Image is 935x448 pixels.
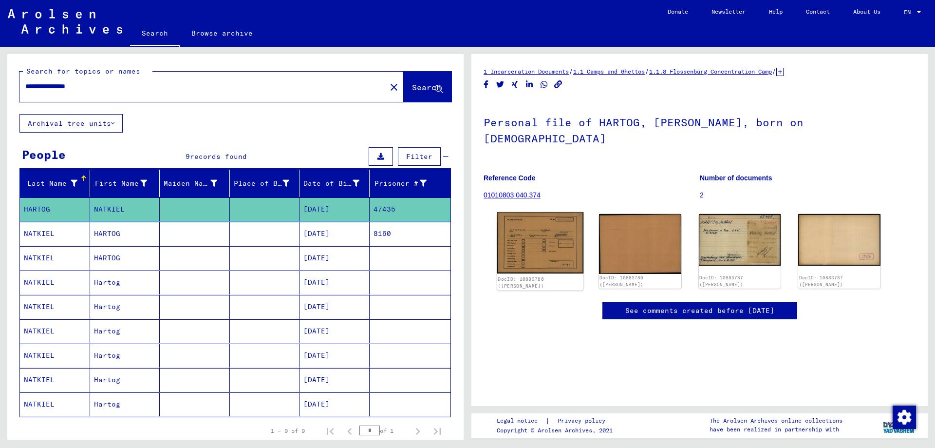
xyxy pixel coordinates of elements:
mat-cell: Hartog [90,344,160,368]
button: Share on Facebook [481,78,491,91]
button: Search [404,72,451,102]
mat-header-cell: Place of Birth [230,170,300,197]
a: 1.1 Camps and Ghettos [573,68,645,75]
mat-cell: NATKIEL [20,295,90,319]
a: Browse archive [180,21,264,45]
img: Arolsen_neg.svg [8,9,122,34]
mat-cell: NATKIEL [20,271,90,294]
a: DocID: 10883786 ([PERSON_NAME]) [599,275,643,287]
img: 002.jpg [798,214,880,266]
mat-header-cell: Maiden Name [160,170,230,197]
mat-cell: HARTOG [90,246,160,270]
mat-cell: NATKIEL [20,344,90,368]
mat-cell: [DATE] [299,295,370,319]
button: Archival tree units [19,114,123,133]
a: 1 Incarceration Documents [484,68,569,75]
button: Share on Twitter [495,78,505,91]
button: Share on Xing [510,78,520,91]
div: Last Name [24,178,77,189]
button: Last page [428,421,447,441]
span: / [569,67,573,76]
mat-cell: Hartog [90,271,160,294]
p: The Arolsen Archives online collections [710,416,842,425]
button: Clear [384,77,404,97]
div: Place of Birth [234,175,302,191]
mat-cell: NATKIEL [90,197,160,221]
a: DocID: 10883786 ([PERSON_NAME]) [498,276,544,289]
div: Prisoner # [374,175,439,191]
button: Share on WhatsApp [539,78,549,91]
span: Filter [406,152,432,161]
p: Copyright © Arolsen Archives, 2021 [497,426,617,435]
mat-cell: [DATE] [299,392,370,416]
button: Next page [408,421,428,441]
mat-cell: Hartog [90,392,160,416]
mat-cell: 8160 [370,222,451,246]
mat-header-cell: Prisoner # [370,170,451,197]
mat-header-cell: Date of Birth [299,170,370,197]
div: Prisoner # [374,178,427,189]
mat-header-cell: Last Name [20,170,90,197]
a: See comments created before [DATE] [625,306,774,316]
a: Privacy policy [550,416,617,426]
p: have been realized in partnership with [710,425,842,434]
mat-cell: [DATE] [299,271,370,294]
h1: Personal file of HARTOG, [PERSON_NAME], born on [DEMOGRAPHIC_DATA] [484,100,916,159]
mat-cell: 47435 [370,197,451,221]
img: 001.jpg [497,212,583,273]
mat-icon: close [388,81,400,93]
a: 01010803 040.374 [484,191,541,199]
div: 1 – 9 of 9 [271,427,305,435]
div: Maiden Name [164,178,217,189]
button: Filter [398,147,441,166]
b: Number of documents [700,174,772,182]
img: 001.jpg [699,214,781,265]
p: 2 [700,190,916,200]
a: DocID: 10883787 ([PERSON_NAME]) [699,275,743,287]
button: Share on LinkedIn [524,78,535,91]
mat-cell: NATKIEL [20,246,90,270]
mat-cell: Hartog [90,295,160,319]
img: Change consent [893,406,916,429]
mat-cell: HARTOG [20,197,90,221]
mat-cell: [DATE] [299,344,370,368]
span: Search [412,82,441,92]
span: 9 [186,152,190,161]
mat-cell: [DATE] [299,246,370,270]
img: yv_logo.png [881,413,917,437]
span: / [772,67,776,76]
mat-cell: Hartog [90,368,160,392]
div: Maiden Name [164,175,229,191]
span: records found [190,152,247,161]
mat-cell: Hartog [90,319,160,343]
img: 002.jpg [599,214,681,273]
mat-cell: NATKIEL [20,222,90,246]
mat-cell: NATKIEL [20,368,90,392]
div: Date of Birth [303,178,359,189]
b: Reference Code [484,174,536,182]
mat-label: Search for topics or names [26,67,140,76]
mat-cell: [DATE] [299,222,370,246]
div: People [22,146,66,163]
a: Legal notice [497,416,545,426]
span: EN [904,9,915,16]
button: Previous page [340,421,359,441]
mat-cell: NATKIEL [20,392,90,416]
button: Copy link [553,78,563,91]
div: of 1 [359,426,408,435]
div: | [497,416,617,426]
a: 1.1.8 Flossenbürg Concentration Camp [649,68,772,75]
mat-cell: NATKIEL [20,319,90,343]
div: Date of Birth [303,175,372,191]
span: / [645,67,649,76]
div: Last Name [24,175,90,191]
a: Search [130,21,180,47]
mat-cell: [DATE] [299,197,370,221]
div: First Name [94,175,160,191]
mat-header-cell: First Name [90,170,160,197]
div: Place of Birth [234,178,290,189]
div: First Name [94,178,148,189]
mat-cell: HARTOG [90,222,160,246]
mat-cell: [DATE] [299,368,370,392]
button: First page [320,421,340,441]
